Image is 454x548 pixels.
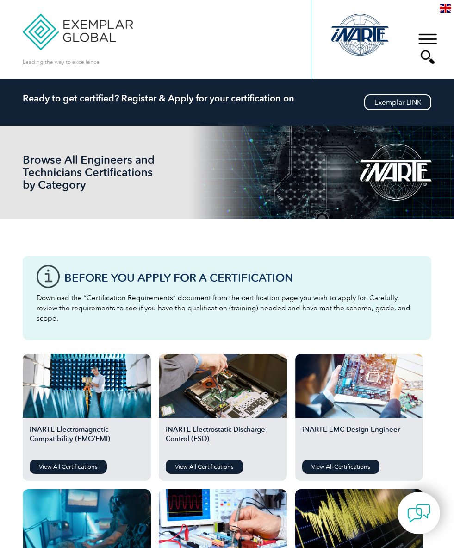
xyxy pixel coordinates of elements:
[166,460,243,474] a: View All Certifications
[23,57,100,67] p: Leading the way to excellence
[30,425,144,453] h2: iNARTE Electromagnetic Compatibility (EMC/EMI)
[440,4,451,13] img: en
[37,293,417,323] p: Download the “Certification Requirements” document from the certification page you wish to apply ...
[302,425,417,453] h2: iNARTE EMC Design Engineer
[166,425,280,453] h2: iNARTE Electrostatic Discharge Control (ESD)
[302,460,379,474] a: View All Certifications
[30,460,107,474] a: View All Certifications
[407,502,430,525] img: contact-chat.png
[23,153,162,191] h1: Browse All Engineers and Technicians Certifications by Category
[64,272,417,283] h3: Before You Apply For a Certification
[364,94,431,110] a: Exemplar LINK
[23,93,431,104] h2: Ready to get certified? Register & Apply for your certification on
